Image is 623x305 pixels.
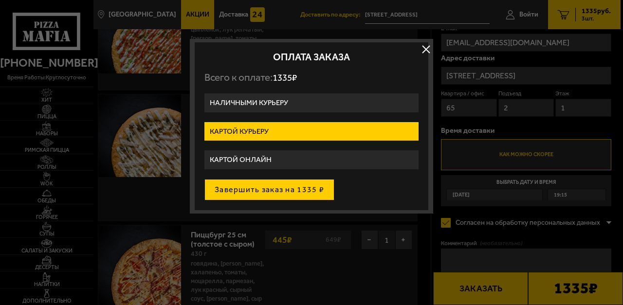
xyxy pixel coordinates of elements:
[204,72,419,84] p: Всего к оплате:
[204,93,419,112] label: Наличными курьеру
[204,179,334,200] button: Завершить заказ на 1335 ₽
[204,150,419,169] label: Картой онлайн
[204,52,419,62] h2: Оплата заказа
[204,122,419,141] label: Картой курьеру
[273,72,297,83] span: 1335 ₽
